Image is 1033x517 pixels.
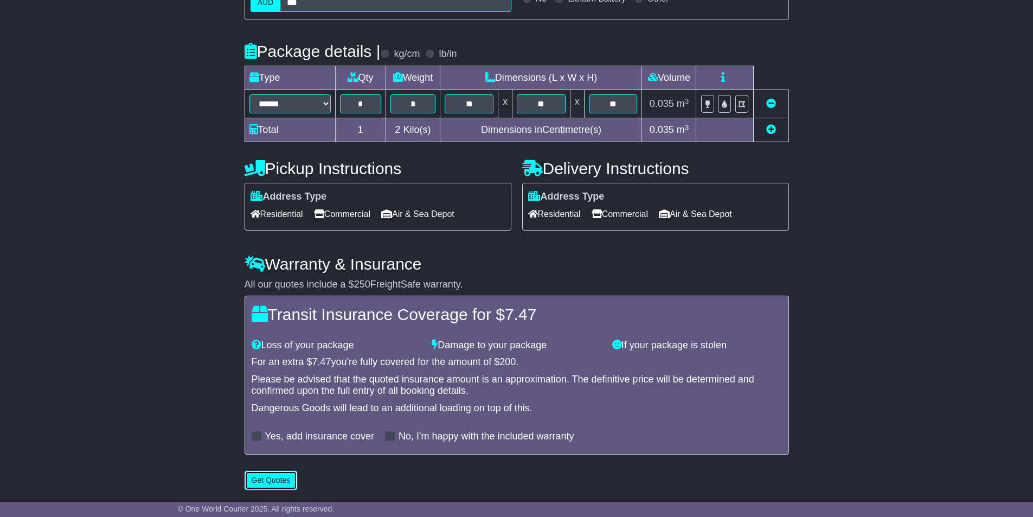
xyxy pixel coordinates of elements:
[252,403,782,414] div: Dangerous Goods will lead to an additional loading on top of this.
[440,66,642,90] td: Dimensions (L x W x H)
[685,123,689,131] sup: 3
[650,124,674,135] span: 0.035
[245,42,381,60] h4: Package details |
[499,356,516,367] span: 200
[522,159,789,177] h4: Delivery Instructions
[399,431,574,443] label: No, I'm happy with the included warranty
[265,431,374,443] label: Yes, add insurance cover
[607,340,787,352] div: If your package is stolen
[505,305,536,323] span: 7.47
[335,118,386,142] td: 1
[592,206,648,222] span: Commercial
[312,356,331,367] span: 7.47
[245,159,511,177] h4: Pickup Instructions
[395,124,400,135] span: 2
[394,48,420,60] label: kg/cm
[766,98,776,109] a: Remove this item
[439,48,457,60] label: lb/in
[178,505,335,513] span: © One World Courier 2025. All rights reserved.
[426,340,607,352] div: Damage to your package
[440,118,642,142] td: Dimensions in Centimetre(s)
[252,356,782,368] div: For an extra $ you're fully covered for the amount of $ .
[314,206,370,222] span: Commercial
[252,305,782,323] h4: Transit Insurance Coverage for $
[677,124,689,135] span: m
[335,66,386,90] td: Qty
[381,206,454,222] span: Air & Sea Depot
[245,471,298,490] button: Get Quotes
[528,191,605,203] label: Address Type
[766,124,776,135] a: Add new item
[245,279,789,291] div: All our quotes include a $ FreightSafe warranty.
[245,118,335,142] td: Total
[386,66,440,90] td: Weight
[642,66,696,90] td: Volume
[685,97,689,105] sup: 3
[252,374,782,397] div: Please be advised that the quoted insurance amount is an approximation. The definitive price will...
[386,118,440,142] td: Kilo(s)
[245,255,789,273] h4: Warranty & Insurance
[245,66,335,90] td: Type
[251,191,327,203] label: Address Type
[659,206,732,222] span: Air & Sea Depot
[650,98,674,109] span: 0.035
[677,98,689,109] span: m
[498,90,512,118] td: x
[251,206,303,222] span: Residential
[354,279,370,290] span: 250
[528,206,581,222] span: Residential
[570,90,584,118] td: x
[246,340,427,352] div: Loss of your package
